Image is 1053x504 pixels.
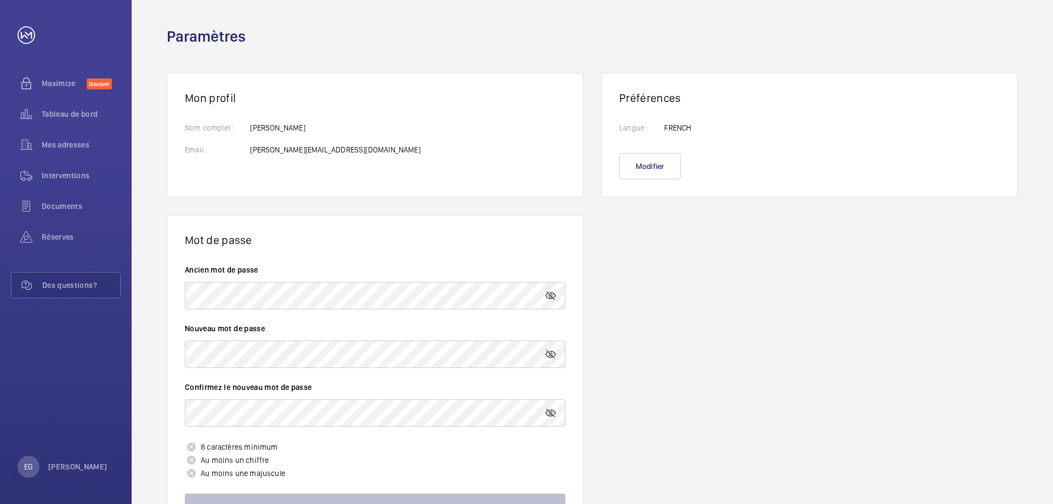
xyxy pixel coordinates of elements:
span: Maximize [42,78,87,89]
p: EG [24,461,33,472]
span: Tableau de bord [42,109,121,120]
p: Mot de passe [185,233,565,247]
label: Nouveau mot de passe [185,323,565,334]
p: Au moins une majuscule [185,467,565,480]
p: Au moins un chiffre [185,454,565,467]
label: Nom complet : [185,122,234,133]
p: [PERSON_NAME] [250,122,420,133]
label: Langue : [619,122,648,133]
span: Mes adresses [42,139,121,150]
p: 8 caractères minimum [185,440,565,454]
h1: Paramètres [167,26,246,47]
p: [PERSON_NAME] [48,461,107,472]
span: Des questions? [42,280,120,291]
span: Documents [42,201,121,212]
button: Modifier [619,153,681,179]
span: Interventions [42,170,121,181]
label: Confirmez le nouveau mot de passe [185,382,565,393]
p: Préférences [619,91,1000,105]
span: Réserves [42,231,121,242]
p: Mon profil [185,91,565,105]
p: [PERSON_NAME][EMAIL_ADDRESS][DOMAIN_NAME] [250,144,420,155]
label: Email : [185,144,234,155]
p: FRENCH [664,122,691,133]
label: Ancien mot de passe [185,264,565,275]
span: Discover [87,78,112,89]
